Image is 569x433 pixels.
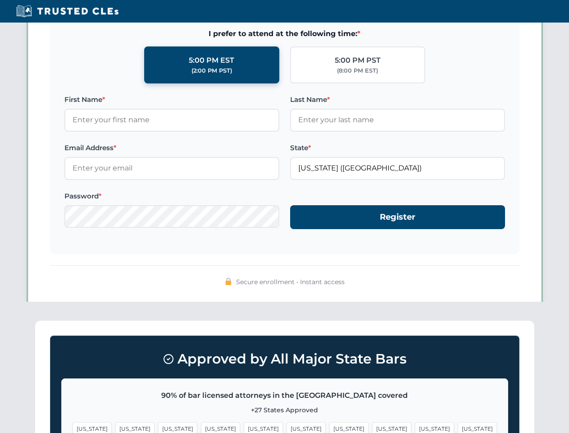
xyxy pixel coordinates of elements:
[189,55,234,66] div: 5:00 PM EST
[290,143,505,153] label: State
[73,390,497,401] p: 90% of bar licensed attorneys in the [GEOGRAPHIC_DATA] covered
[335,55,381,66] div: 5:00 PM PST
[191,66,232,75] div: (2:00 PM PST)
[290,205,505,229] button: Register
[64,143,279,153] label: Email Address
[290,94,505,105] label: Last Name
[236,277,345,287] span: Secure enrollment • Instant access
[64,109,279,131] input: Enter your first name
[290,109,505,131] input: Enter your last name
[290,157,505,180] input: Florida (FL)
[337,66,378,75] div: (8:00 PM EST)
[64,191,279,202] label: Password
[64,157,279,180] input: Enter your email
[73,405,497,415] p: +27 States Approved
[64,28,505,40] span: I prefer to attend at the following time:
[14,5,121,18] img: Trusted CLEs
[61,347,508,371] h3: Approved by All Major State Bars
[64,94,279,105] label: First Name
[225,278,232,285] img: 🔒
